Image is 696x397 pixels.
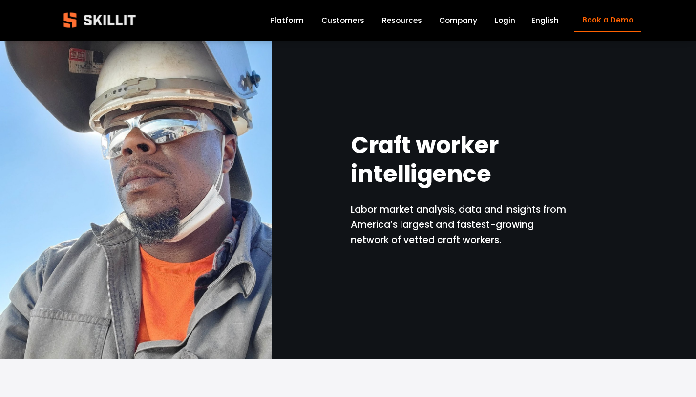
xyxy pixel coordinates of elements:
[439,14,477,27] a: Company
[270,14,304,27] a: Platform
[531,14,559,27] div: language picker
[382,14,422,27] a: folder dropdown
[351,202,567,247] p: Labor market analysis, data and insights from America’s largest and fastest-growing network of ve...
[351,129,503,190] strong: Craft worker intelligence
[531,15,559,26] span: English
[495,14,515,27] a: Login
[574,8,641,32] a: Book a Demo
[55,5,144,35] img: Skillit
[382,15,422,26] span: Resources
[321,14,364,27] a: Customers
